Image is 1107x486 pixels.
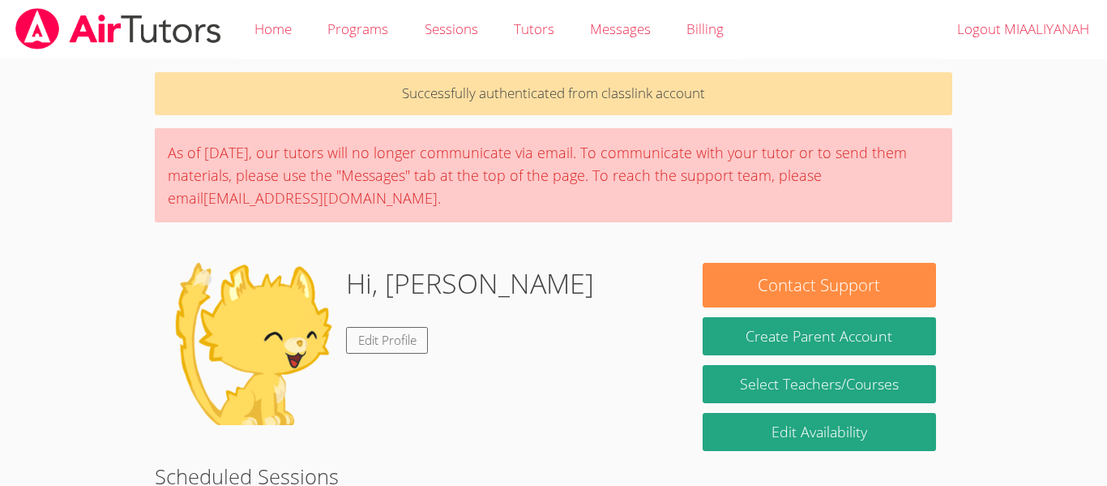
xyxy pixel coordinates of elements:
button: Create Parent Account [703,317,936,355]
button: Contact Support [703,263,936,308]
span: Messages [590,19,651,38]
h1: Hi, [PERSON_NAME] [346,263,594,304]
img: default.png [171,263,333,425]
a: Edit Availability [703,413,936,451]
img: airtutors_banner-c4298cdbf04f3fff15de1276eac7730deb9818008684d7c2e4769d2f7ddbe033.png [14,8,223,49]
a: Edit Profile [346,327,429,354]
a: Select Teachers/Courses [703,365,936,403]
div: As of [DATE], our tutors will no longer communicate via email. To communicate with your tutor or ... [155,128,952,222]
p: Successfully authenticated from classlink account [155,72,952,115]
